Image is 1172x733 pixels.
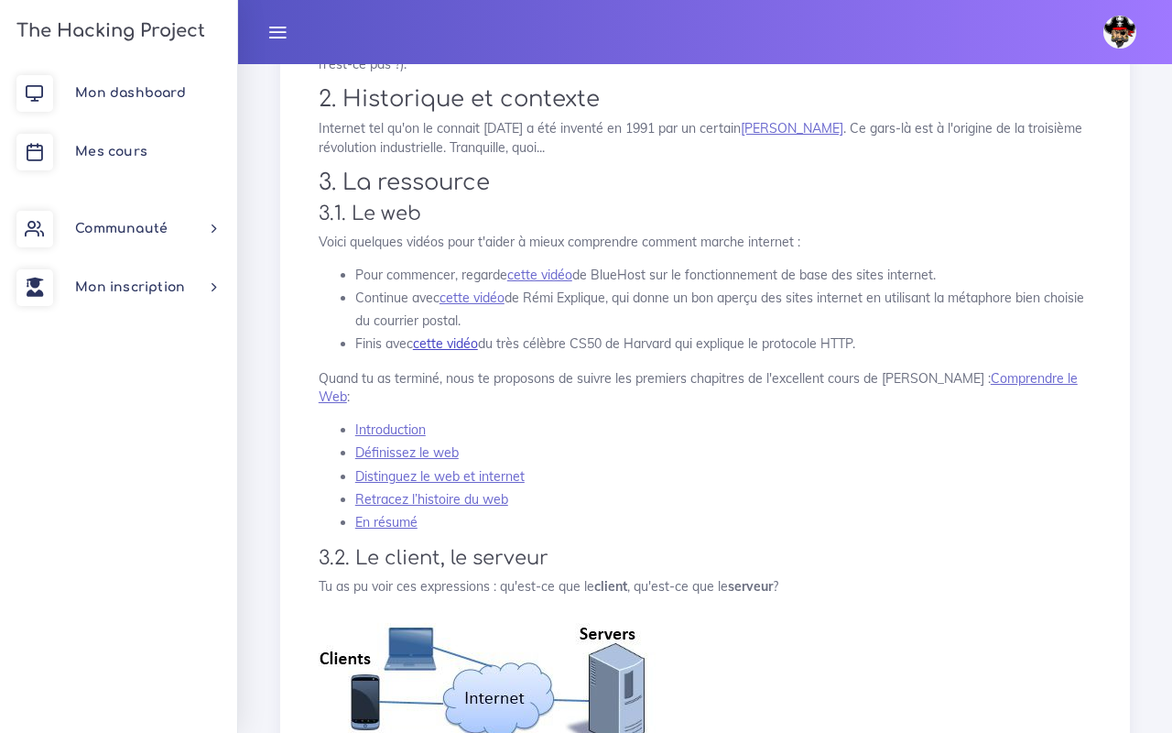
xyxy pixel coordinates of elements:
[75,222,168,235] span: Communauté
[413,335,478,352] a: cette vidéo
[741,120,843,137] a: [PERSON_NAME]
[594,578,627,595] strong: client
[507,267,572,283] a: cette vidéo
[355,514,418,531] a: En résumé
[319,369,1091,407] p: Quand tu as terminé, nous te proposons de suivre les premiers chapitres de l'excellent cours de [...
[319,86,1091,113] h2: 2. Historique et contexte
[1103,16,1136,49] img: avatar
[319,547,1091,570] h3: 3.2. Le client, le serveur
[355,287,1091,333] li: Continue avec de Rémi Explique, qui donne un bon aperçu des sites internet en utilisant la métaph...
[319,233,1091,251] p: Voici quelques vidéos pour t'aider à mieux comprendre comment marche internet :
[319,202,1091,225] h3: 3.1. Le web
[355,468,525,485] a: Distinguez le web et internet
[355,491,508,508] a: Retracez l’histoire du web
[355,444,459,461] a: Définissez le web
[319,119,1091,157] p: Internet tel qu'on le connait [DATE] a été inventé en 1991 par un certain . Ce gars-là est à l'or...
[439,290,505,306] a: cette vidéo
[355,333,1091,356] li: Finis avec du très célèbre CS50 de Harvard qui explique le protocole HTTP.
[355,421,426,438] a: Introduction
[728,578,773,595] strong: serveur
[75,145,147,159] span: Mes cours
[75,280,185,294] span: Mon inscription
[11,21,205,41] h3: The Hacking Project
[355,264,1091,287] li: Pour commencer, regarde de BlueHost sur le fonctionnement de base des sites internet.
[319,170,1091,196] h2: 3. La ressource
[75,86,186,100] span: Mon dashboard
[319,370,1078,405] a: Comprendre le Web
[319,577,1091,596] p: Tu as pu voir ces expressions : qu'est-ce que le , qu'est-ce que le ?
